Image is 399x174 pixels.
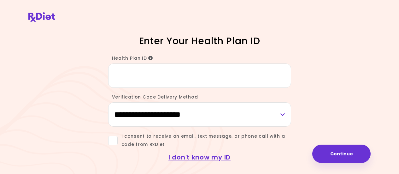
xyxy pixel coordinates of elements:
[112,55,153,61] span: Health Plan ID
[168,153,231,162] a: I don't know my ID
[312,145,371,163] button: Continue
[28,12,55,22] img: RxDiet
[108,94,198,100] label: Verification Code Delivery Method
[118,132,291,148] span: I consent to receive an email, text message, or phone call with a code from RxDiet
[89,35,310,47] h1: Enter Your Health Plan ID
[148,56,153,60] i: Info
